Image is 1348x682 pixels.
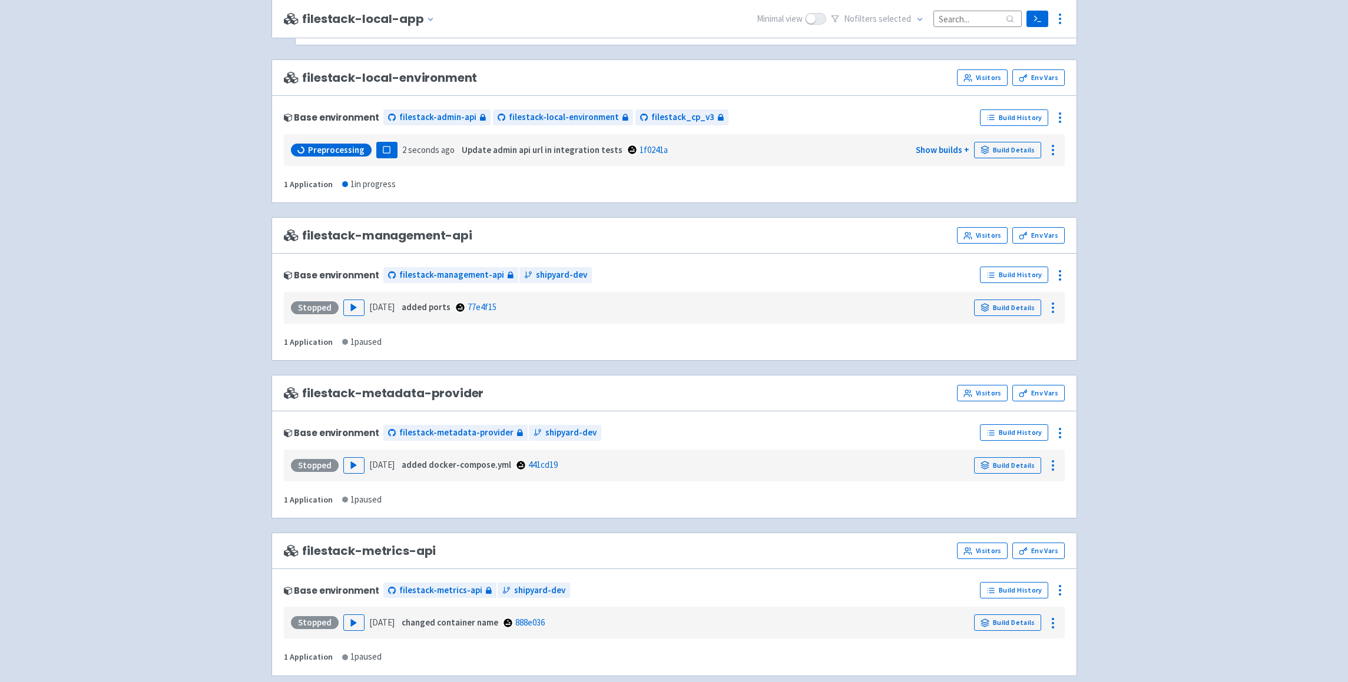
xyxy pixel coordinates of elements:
[509,111,619,124] span: filestack-local-environment
[493,109,633,125] a: filestack-local-environment
[383,109,491,125] a: filestack-admin-api
[302,12,439,26] button: filestack-local-app
[291,459,339,472] div: Stopped
[342,650,382,664] div: 1 paused
[291,616,339,629] div: Stopped
[519,267,592,283] a: shipyard-dev
[640,144,668,155] a: 1f0241a
[844,12,911,26] span: No filter s
[284,112,379,122] div: Base environment
[879,13,911,24] span: selected
[402,617,498,628] strong: changed container name
[514,584,565,597] span: shipyard-dev
[343,300,365,316] button: Play
[468,301,496,312] a: 77e4f15
[1012,543,1064,559] a: Env Vars
[369,617,395,628] time: [DATE]
[515,617,545,628] a: 888e036
[284,387,484,400] span: filestack-metadata-provider
[284,428,379,438] div: Base environment
[957,543,1008,559] a: Visitors
[974,457,1041,474] a: Build Details
[383,425,528,441] a: filestack-metadata-provider
[980,267,1048,283] a: Build History
[284,71,478,85] span: filestack-local-environment
[383,583,496,598] a: filestack-metrics-api
[308,144,365,156] span: Preprocessing
[1026,11,1048,27] a: Terminal
[284,229,472,242] span: filestack-management-api
[399,268,504,282] span: filestack-management-api
[635,109,728,125] a: filestack_cp_v3
[399,584,482,597] span: filestack-metrics-api
[399,426,514,440] span: filestack-metadata-provider
[399,111,476,124] span: filestack-admin-api
[957,69,1008,86] a: Visitors
[1012,227,1064,244] a: Env Vars
[369,301,395,312] time: [DATE]
[284,178,333,191] div: 1 Application
[376,142,398,158] button: Pause
[916,144,969,155] a: Show builds +
[974,142,1041,158] a: Build Details
[284,650,333,664] div: 1 Application
[957,385,1008,401] a: Visitors
[284,585,379,595] div: Base environment
[980,109,1048,126] a: Build History
[528,459,558,470] a: 441cd19
[284,270,379,280] div: Base environment
[383,267,518,283] a: filestack-management-api
[980,424,1048,441] a: Build History
[291,301,339,314] div: Stopped
[369,459,395,470] time: [DATE]
[980,582,1048,598] a: Build History
[402,459,511,470] strong: added docker-compose.yml
[957,227,1008,244] a: Visitors
[284,335,333,349] div: 1 Application
[462,144,622,155] strong: Update admin api url in integration tests
[343,614,365,631] button: Play
[974,300,1041,316] a: Build Details
[1012,385,1064,401] a: Env Vars
[757,12,803,26] span: Minimal view
[343,457,365,474] button: Play
[284,544,436,558] span: filestack-metrics-api
[402,301,451,312] strong: added ports
[974,614,1041,631] a: Build Details
[651,111,714,124] span: filestack_cp_v3
[545,426,597,440] span: shipyard-dev
[933,11,1022,26] input: Search...
[342,335,382,349] div: 1 paused
[284,493,333,507] div: 1 Application
[529,425,601,441] a: shipyard-dev
[402,144,455,155] time: 2 seconds ago
[342,178,396,191] div: 1 in progress
[536,268,587,282] span: shipyard-dev
[342,493,382,507] div: 1 paused
[498,583,570,598] a: shipyard-dev
[1012,69,1064,86] a: Env Vars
